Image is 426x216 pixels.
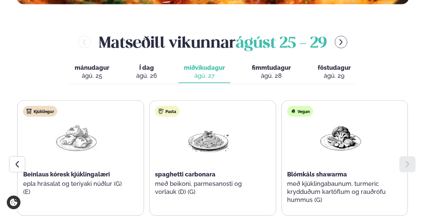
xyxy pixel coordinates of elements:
[155,106,180,117] div: Pasta
[158,109,164,114] img: pasta.svg
[75,64,109,71] span: mánudagur
[131,61,162,83] button: Í dag ágú. 26
[136,72,157,80] div: ágú. 26
[78,36,91,48] button: menu-btn-left
[287,180,394,204] p: með kjúklingabaunum, turmeric krydduðum kartöflum og rauðrófu hummus (G)
[155,171,216,178] span: spaghetti carbonara
[155,180,262,196] p: með beikoni, parmesanosti og vorlauk (D) (G)
[55,122,98,153] img: Chicken-thighs.png
[287,106,313,117] div: Vegan
[23,171,110,178] span: Beinlaus kóresk kjúklingalæri
[184,72,225,80] div: ágú. 27
[252,64,291,71] span: fimmtudagur
[75,72,109,80] div: ágú. 25
[27,109,32,114] img: chicken.svg
[7,196,21,209] a: Cookie settings
[23,106,57,117] div: Kjúklingur
[184,64,225,71] span: miðvikudagur
[252,72,291,80] div: ágú. 28
[291,109,296,114] img: Vegan.svg
[335,36,347,48] button: menu-btn-right
[136,64,157,72] span: Í dag
[187,122,230,153] img: Spagetti.png
[69,61,115,83] button: mánudagur ágú. 25
[99,31,327,53] h2: Matseðill vikunnar
[236,36,327,51] span: ágúst 25 - 29
[318,64,351,71] span: föstudagur
[287,171,347,178] span: Blómkáls shawarma
[318,72,351,80] div: ágú. 29
[23,180,130,196] p: epla hrásalat og teriyaki núðlur (G) (E)
[312,61,356,83] button: föstudagur ágú. 29
[179,61,230,83] button: miðvikudagur ágú. 27
[319,122,362,153] img: Vegan.png
[246,61,296,83] button: fimmtudagur ágú. 28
